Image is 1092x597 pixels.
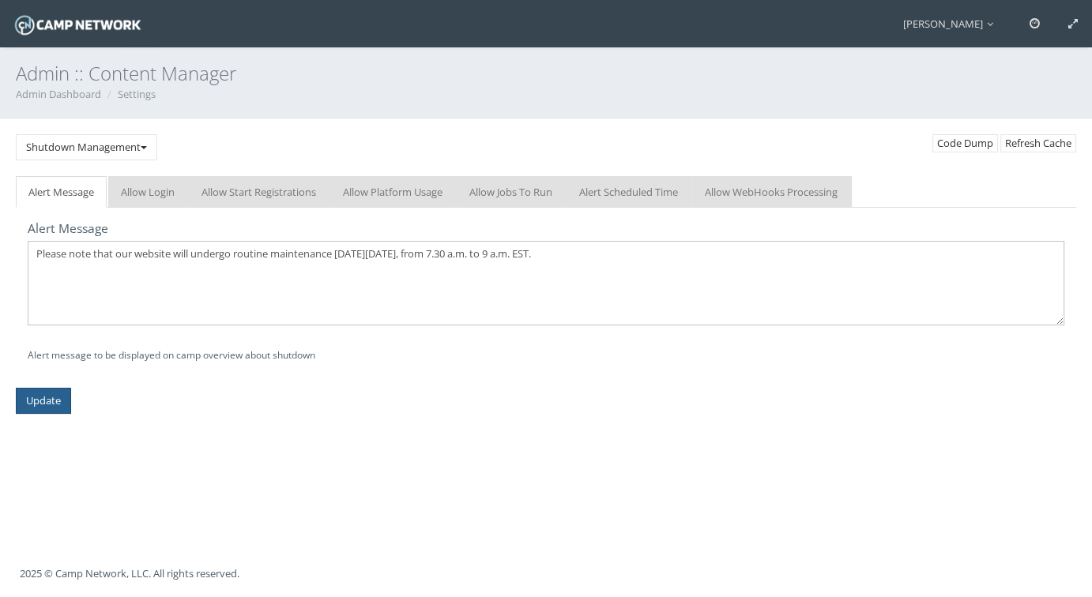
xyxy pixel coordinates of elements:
span: [PERSON_NAME] [903,17,1001,31]
button: Shutdown Management [16,134,157,160]
a: Allow Start Registrations [189,176,329,208]
a: Alert Message [16,176,107,208]
a: Allow Platform Usage [330,176,455,208]
a: Allow Jobs To Run [457,176,565,208]
button: Code Dump [932,134,998,153]
h3: Admin :: Content Manager [16,63,1076,84]
p: 2025 © Camp Network, LLC. All rights reserved. [20,565,1072,582]
a: Allow Login [108,176,187,208]
p: Alert message to be displayed on camp overview about shutdown [28,347,1064,364]
a: Refresh Cache [1000,134,1076,153]
a: Allow WebHooks Processing [692,176,850,208]
input: Update [16,388,71,414]
img: Camp Network [12,11,144,39]
a: Admin Dashboard [16,87,101,101]
a: Settings [118,87,156,101]
a: Alert Scheduled Time [567,176,691,208]
label: Alert Message [28,220,108,237]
